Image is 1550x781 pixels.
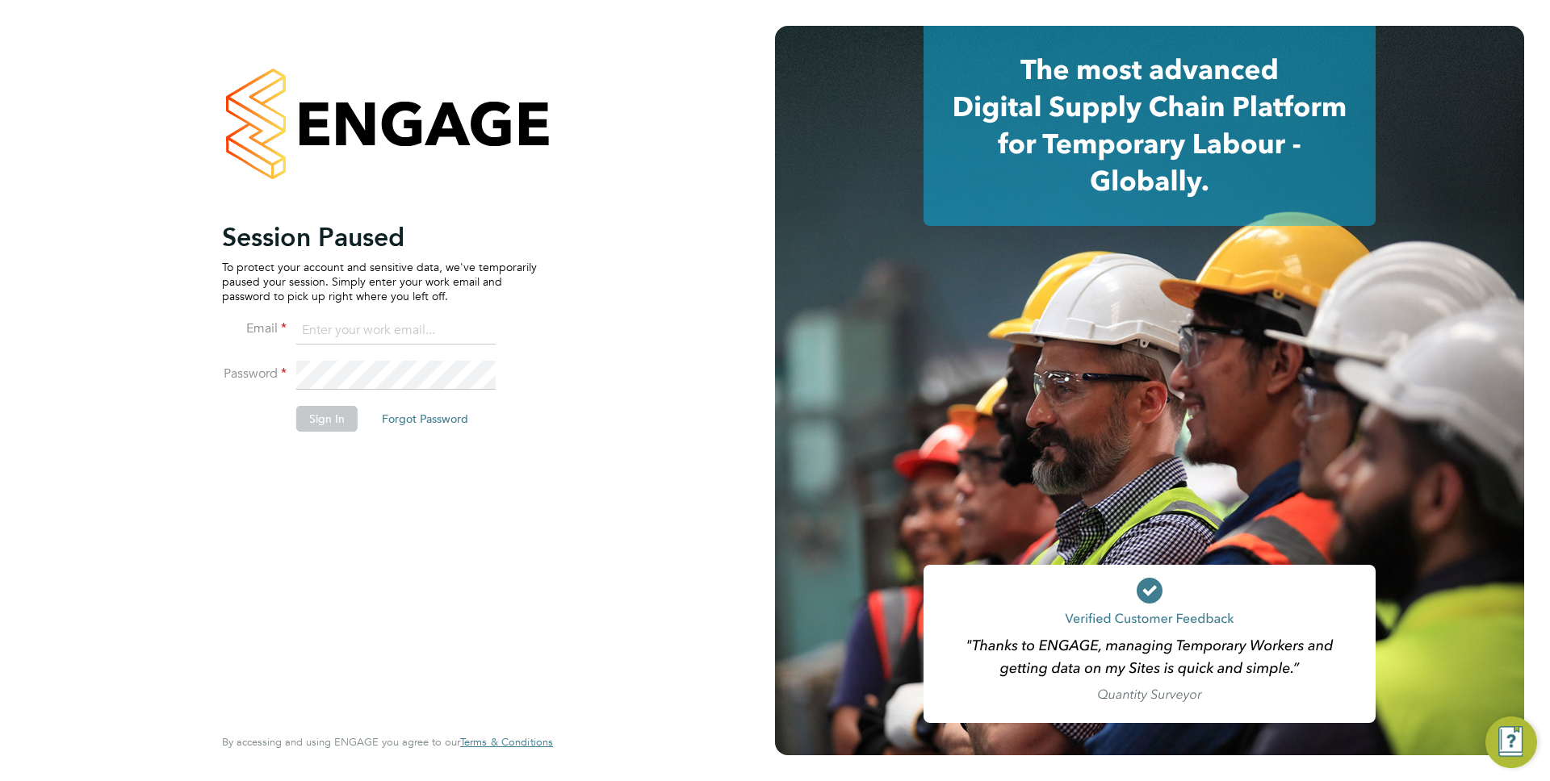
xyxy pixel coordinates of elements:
span: Terms & Conditions [460,735,553,749]
label: Email [222,320,287,337]
button: Engage Resource Center [1485,716,1537,768]
button: Sign In [296,406,358,432]
label: Password [222,365,287,382]
button: Forgot Password [369,406,481,432]
span: By accessing and using ENGAGE you agree to our [222,735,553,749]
input: Enter your work email... [296,316,496,345]
a: Terms & Conditions [460,736,553,749]
p: To protect your account and sensitive data, we've temporarily paused your session. Simply enter y... [222,260,537,304]
h2: Session Paused [222,221,537,253]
